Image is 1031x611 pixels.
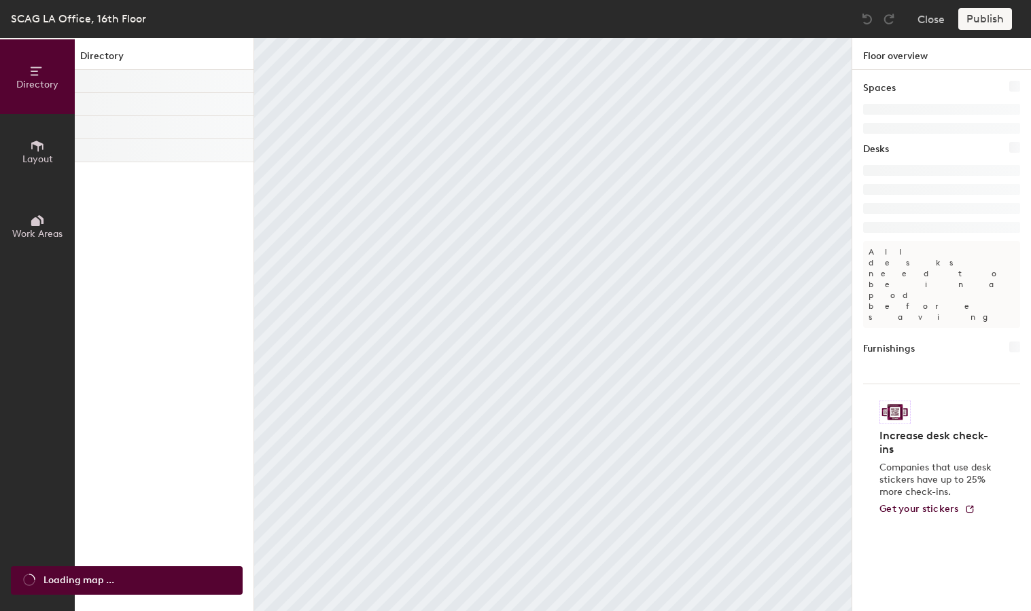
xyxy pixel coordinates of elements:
[879,401,911,424] img: Sticker logo
[11,10,146,27] div: SCAG LA Office, 16th Floor
[879,462,996,498] p: Companies that use desk stickers have up to 25% more check-ins.
[43,573,114,588] span: Loading map ...
[16,79,58,90] span: Directory
[863,341,915,356] h1: Furnishings
[863,241,1020,328] p: All desks need to be in a pod before saving
[254,38,852,611] canvas: Map
[860,12,874,26] img: Undo
[879,503,959,515] span: Get your stickers
[879,429,996,456] h4: Increase desk check-ins
[75,49,254,70] h1: Directory
[882,12,896,26] img: Redo
[863,142,889,157] h1: Desks
[918,8,945,30] button: Close
[879,504,975,515] a: Get your stickers
[863,81,896,96] h1: Spaces
[22,153,53,165] span: Layout
[12,228,63,240] span: Work Areas
[852,38,1031,70] h1: Floor overview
